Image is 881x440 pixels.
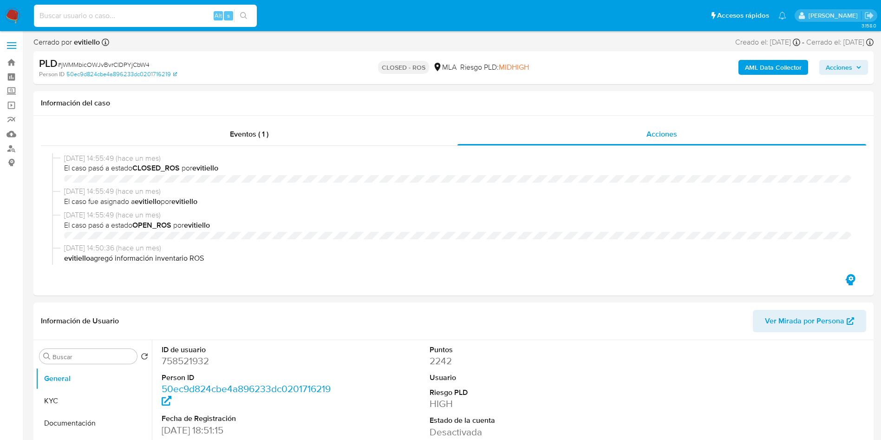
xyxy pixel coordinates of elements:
[162,345,331,355] dt: ID de usuario
[717,11,769,20] span: Accesos rápidos
[72,37,100,47] b: evitiello
[430,345,599,355] dt: Puntos
[132,220,171,230] b: OPEN_ROS
[36,368,152,390] button: General
[58,60,150,69] span: # jWMMbicOWJvBvrClDPYjCbW4
[809,11,861,20] p: mariaeugenia.sanchez@mercadolibre.com
[430,426,599,439] dd: Desactivada
[36,412,152,434] button: Documentación
[64,210,851,220] span: [DATE] 14:55:49 (hace un mes)
[826,60,852,75] span: Acciones
[646,129,677,139] span: Acciones
[162,355,331,368] dd: 758521932
[64,153,851,164] span: [DATE] 14:55:49 (hace un mes)
[135,196,161,207] b: evitiello
[171,196,197,207] b: evitiello
[162,414,331,424] dt: Fecha de Registración
[864,11,874,20] a: Salir
[499,62,529,72] span: MIDHIGH
[802,37,804,47] span: -
[34,10,257,22] input: Buscar usuario o caso...
[430,415,599,426] dt: Estado de la cuenta
[41,99,866,108] h1: Información del caso
[738,60,808,75] button: AML Data Collector
[192,163,218,173] b: evitiello
[162,373,331,383] dt: Person ID
[64,253,90,263] b: evitiello
[162,382,331,408] a: 50ec9d824cbe4a896233dc0201716219
[33,37,100,47] span: Cerrado por
[227,11,230,20] span: s
[64,186,851,197] span: [DATE] 14:55:49 (hace un mes)
[745,60,802,75] b: AML Data Collector
[430,355,599,368] dd: 2242
[433,62,457,72] div: MLA
[460,62,529,72] span: Riesgo PLD:
[778,12,786,20] a: Notificaciones
[43,353,51,360] button: Buscar
[430,387,599,398] dt: Riesgo PLD
[765,310,844,332] span: Ver Mirada por Persona
[162,424,331,437] dd: [DATE] 18:51:15
[64,197,851,207] span: El caso fue asignado a por
[735,37,800,47] div: Creado el: [DATE]
[430,397,599,410] dd: HIGH
[66,70,177,79] a: 50ec9d824cbe4a896233dc0201716219
[806,37,874,47] div: Cerrado el: [DATE]
[64,243,851,253] span: [DATE] 14:50:36 (hace un mes)
[39,70,65,79] b: Person ID
[52,353,133,361] input: Buscar
[753,310,866,332] button: Ver Mirada por Persona
[215,11,222,20] span: Alt
[64,220,851,230] span: El caso pasó a estado por
[64,163,851,173] span: El caso pasó a estado por
[36,390,152,412] button: KYC
[234,9,253,22] button: search-icon
[64,253,851,263] p: agregó información inventario ROS
[41,316,119,326] h1: Información de Usuario
[378,61,429,74] p: CLOSED - ROS
[230,129,268,139] span: Eventos ( 1 )
[184,220,210,230] b: evitiello
[141,353,148,363] button: Volver al orden por defecto
[819,60,868,75] button: Acciones
[132,163,180,173] b: CLOSED_ROS
[39,56,58,71] b: PLD
[430,373,599,383] dt: Usuario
